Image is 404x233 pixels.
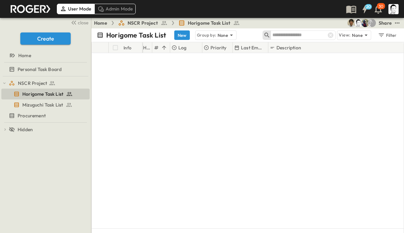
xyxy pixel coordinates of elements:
[388,4,399,14] img: Profile Picture
[1,111,88,120] a: Procurement
[210,44,226,51] p: Priority
[22,101,63,108] span: Mizuguchi Task List
[18,80,47,87] span: NSCR Project
[379,4,383,9] p: 30
[361,19,369,27] img: Joshua Whisenant (josh@tryroger.com)
[1,110,90,121] div: Procurementtest
[178,44,187,51] p: Log
[78,19,88,26] span: close
[122,42,142,53] div: Info
[128,20,158,26] span: NSCR Project
[22,91,63,97] span: Horigome Task List
[347,19,356,27] img: 戸島 太一 (T.TOJIMA) (tzmtit00@pub.taisei.co.jp)
[375,30,399,40] button: Filter
[352,32,363,39] p: None
[9,78,88,88] a: NSCR Project
[1,51,88,60] a: Home
[178,20,240,26] a: Horigome Task List
[393,19,401,27] button: test
[366,4,371,9] h6: 20
[174,30,190,40] button: New
[1,99,90,110] div: Mizuguchi Task Listtest
[218,32,228,39] p: None
[118,20,167,26] a: NSCR Project
[18,52,31,59] span: Home
[94,20,244,26] nav: breadcrumbs
[1,89,90,99] div: Horigome Task Listtest
[354,19,362,27] img: 堀米 康介(K.HORIGOME) (horigome@bcd.taisei.co.jp)
[160,44,168,51] button: Sort
[94,20,107,26] a: Home
[1,64,90,75] div: Personal Task Boardtest
[276,44,301,51] p: Description
[143,44,151,51] p: Hot?
[358,3,372,15] button: 20
[57,4,94,14] div: User Mode
[18,126,33,133] span: Hidden
[197,32,216,39] p: Group by:
[1,78,90,89] div: NSCR Projecttest
[106,30,166,40] p: Horigome Task List
[18,112,46,119] span: Procurement
[339,31,351,39] p: View:
[124,38,132,57] div: Info
[94,4,136,14] div: Admin Mode
[1,100,88,110] a: Mizuguchi Task List
[241,44,265,51] p: Last Email Date
[18,66,62,73] span: Personal Task Board
[20,32,71,45] button: Create
[1,89,88,99] a: Horigome Task List
[1,65,88,74] a: Personal Task Board
[379,20,392,26] div: Share
[68,18,90,27] button: close
[378,31,397,39] div: Filter
[188,20,230,26] span: Horigome Task List
[368,19,376,27] div: 水口 浩一 (MIZUGUCHI Koichi) (mizuguti@bcd.taisei.co.jp)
